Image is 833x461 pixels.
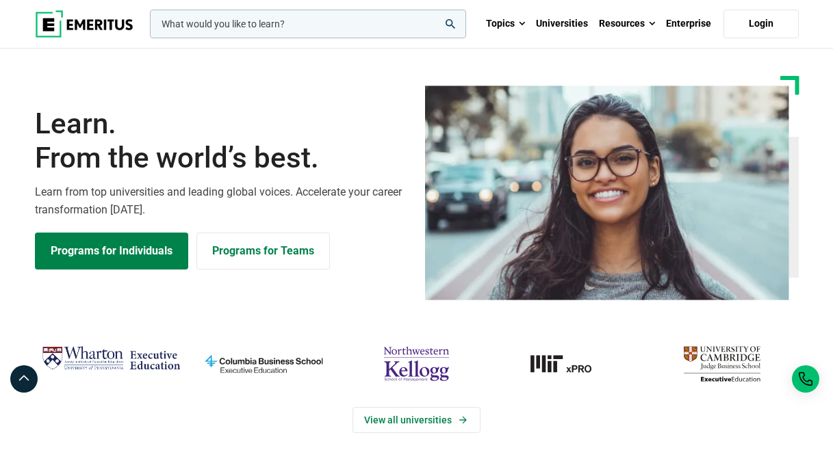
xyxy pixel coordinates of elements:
[42,341,181,376] img: Wharton Executive Education
[35,107,409,176] h1: Learn.
[425,85,789,300] img: Learn from the world's best
[35,183,409,218] p: Learn from top universities and leading global voices. Accelerate your career transformation [DATE].
[194,341,333,386] img: columbia-business-school
[652,341,791,386] img: cambridge-judge-business-school
[353,407,480,433] a: View Universities
[150,10,466,38] input: woocommerce-product-search-field-0
[500,341,639,386] a: MIT-xPRO
[196,233,330,269] a: Explore for Business
[347,341,486,386] img: northwestern-kellogg
[35,233,188,269] a: Explore Programs
[723,10,799,38] a: Login
[500,341,639,386] img: MIT xPRO
[35,141,409,175] span: From the world’s best.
